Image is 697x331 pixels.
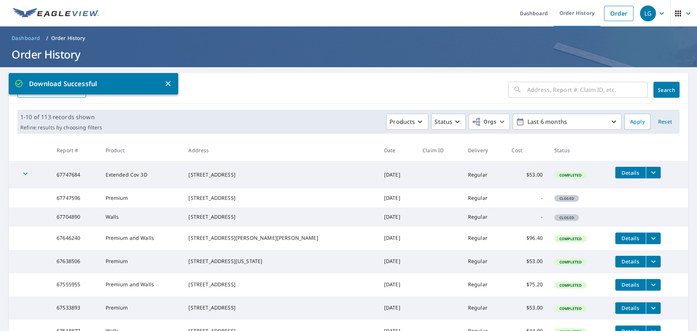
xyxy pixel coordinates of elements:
button: filesDropdownBtn-67533893 [646,302,661,314]
span: Details [620,304,641,311]
button: Apply [624,114,651,130]
td: 67704890 [51,207,99,226]
span: Completed [555,236,586,241]
button: detailsBtn-67638506 [615,256,646,267]
span: Completed [555,259,586,265]
span: Orgs [472,117,496,126]
p: Refine results by choosing filters [20,124,102,131]
td: Regular [462,296,506,320]
td: - [506,189,549,207]
button: filesDropdownBtn-67638506 [646,256,661,267]
td: 67555955 [51,273,99,296]
td: 67646240 [51,227,99,250]
th: Address [183,140,378,161]
td: Regular [462,161,506,189]
td: Regular [462,227,506,250]
span: Completed [555,283,586,288]
button: detailsBtn-67555955 [615,279,646,291]
span: Details [620,258,641,265]
td: Regular [462,250,506,273]
td: Premium and Walls [100,273,183,296]
td: [DATE] [378,296,417,320]
button: Products [386,114,428,130]
td: $53.00 [506,250,549,273]
p: 1-10 of 113 records shown [20,113,102,121]
button: detailsBtn-67747684 [615,167,646,178]
button: Last 6 months [513,114,621,130]
td: $53.00 [506,161,549,189]
span: Search [659,86,674,93]
div: LG [640,5,656,21]
input: Address, Report #, Claim ID, etc. [527,80,648,100]
button: Search [653,82,680,98]
td: [DATE] [378,227,417,250]
span: Details [620,169,641,176]
th: Claim ID [417,140,462,161]
p: Status [435,117,452,126]
td: [DATE] [378,250,417,273]
h1: Order History [9,47,688,62]
a: Dashboard [9,32,43,44]
button: Orgs [469,114,510,130]
th: Product [100,140,183,161]
td: [DATE] [378,161,417,189]
td: Walls [100,207,183,226]
td: Premium and Walls [100,227,183,250]
td: 67533893 [51,296,99,320]
button: Reset [653,114,677,130]
td: Regular [462,207,506,226]
td: $53.00 [506,296,549,320]
th: Status [549,140,610,161]
div: [STREET_ADDRESS] [188,213,372,221]
div: [STREET_ADDRESS][PERSON_NAME][PERSON_NAME] [188,234,372,242]
td: Extended Cov 3D [100,161,183,189]
td: [DATE] [378,189,417,207]
span: Completed [555,306,586,311]
span: Reset [656,117,674,126]
p: Last 6 months [525,116,610,128]
span: Completed [555,173,586,178]
img: EV Logo [13,8,99,19]
button: detailsBtn-67646240 [615,233,646,244]
nav: breadcrumb [9,32,688,44]
th: Delivery [462,140,506,161]
div: [STREET_ADDRESS] [188,194,372,202]
button: filesDropdownBtn-67555955 [646,279,661,291]
td: Premium [100,296,183,320]
span: Closed [555,215,578,220]
span: Closed [555,196,578,201]
th: Date [378,140,417,161]
td: Regular [462,189,506,207]
button: detailsBtn-67533893 [615,302,646,314]
td: 67638506 [51,250,99,273]
span: Details [620,281,641,288]
p: Products [390,117,415,126]
th: Report # [51,140,99,161]
div: [STREET_ADDRESS] [188,171,372,178]
button: Status [431,114,466,130]
td: $75.20 [506,273,549,296]
div: [STREET_ADDRESS] [188,304,372,311]
td: 67747684 [51,161,99,189]
th: Cost [506,140,549,161]
td: [DATE] [378,273,417,296]
button: filesDropdownBtn-67747684 [646,167,661,178]
td: [DATE] [378,207,417,226]
p: Download Successful [15,79,164,89]
td: Premium [100,189,183,207]
a: Order [604,6,633,21]
td: 67747596 [51,189,99,207]
div: [STREET_ADDRESS] [188,281,372,288]
span: Apply [630,117,645,126]
p: Order History [51,35,85,42]
button: filesDropdownBtn-67646240 [646,233,661,244]
td: - [506,207,549,226]
span: Dashboard [12,35,40,42]
td: $96.40 [506,227,549,250]
td: Regular [462,273,506,296]
span: Details [620,235,641,242]
div: [STREET_ADDRESS][US_STATE] [188,258,372,265]
li: / [46,34,48,43]
td: Premium [100,250,183,273]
